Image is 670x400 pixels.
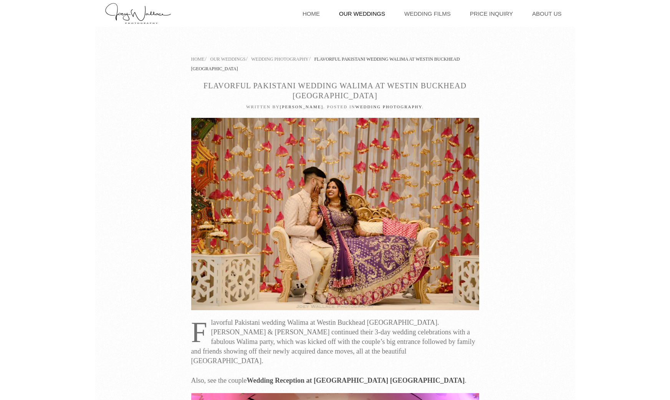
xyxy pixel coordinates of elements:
nav: Breadcrumb [191,54,479,73]
span: Flavorful Pakistani Wedding Walima At Westin Buckhead [GEOGRAPHIC_DATA] [191,56,460,71]
a: Wedding Photography [356,104,422,109]
a: Our Weddings [210,56,246,62]
p: Flavorful Pakistani wedding Walima at Westin Buckhead [GEOGRAPHIC_DATA]. [PERSON_NAME] & [PERSON_... [191,318,479,385]
a: Wedding Reception at [GEOGRAPHIC_DATA] [GEOGRAPHIC_DATA] [246,377,465,384]
p: Written by . Posted in . [191,104,479,110]
a: Home [191,56,205,62]
h1: Flavorful Pakistani Wedding Walima At Westin Buckhead [GEOGRAPHIC_DATA] [191,81,479,101]
img: Pakistani Muslim Wedding Walima At Westin Buckhead Atlanta [191,118,479,310]
a: Wedding Photography [251,56,308,62]
a: [PERSON_NAME] [280,104,323,109]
